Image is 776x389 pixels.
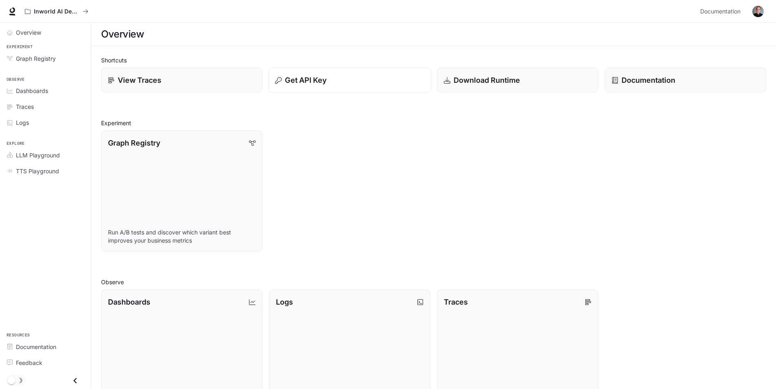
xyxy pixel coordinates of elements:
span: Documentation [16,343,56,351]
span: Feedback [16,358,42,367]
a: TTS Playground [3,164,88,178]
a: Documentation [3,340,88,354]
a: Logs [3,115,88,130]
button: Close drawer [66,372,84,389]
button: All workspaces [21,3,92,20]
span: Traces [16,102,34,111]
p: Inworld AI Demos [34,8,79,15]
span: Dark mode toggle [7,376,15,385]
p: Run A/B tests and discover which variant best improves your business metrics [108,228,256,245]
a: Graph RegistryRun A/B tests and discover which variant best improves your business metrics [101,130,262,252]
h2: Shortcuts [101,56,766,64]
h2: Experiment [101,119,766,127]
a: View Traces [101,68,262,93]
span: Logs [16,118,29,127]
p: Traces [444,296,468,307]
p: Logs [276,296,293,307]
img: User avatar [752,6,764,17]
p: Get API Key [285,75,326,86]
span: Overview [16,28,41,37]
a: Graph Registry [3,51,88,66]
span: Dashboards [16,86,48,95]
span: TTS Playground [16,167,59,175]
h2: Observe [101,278,766,286]
a: Overview [3,25,88,40]
h1: Overview [101,26,144,42]
p: Documentation [622,75,675,86]
a: Dashboards [3,84,88,98]
p: Dashboards [108,296,150,307]
button: Get API Key [268,68,431,93]
a: Documentation [605,68,766,93]
span: Graph Registry [16,54,56,63]
a: Traces [3,99,88,114]
a: Feedback [3,356,88,370]
p: Graph Registry [108,137,160,148]
a: Documentation [697,3,747,20]
a: LLM Playground [3,148,88,162]
p: Download Runtime [454,75,520,86]
p: View Traces [118,75,161,86]
button: User avatar [750,3,766,20]
a: Download Runtime [437,68,598,93]
span: Documentation [700,7,741,17]
span: LLM Playground [16,151,60,159]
